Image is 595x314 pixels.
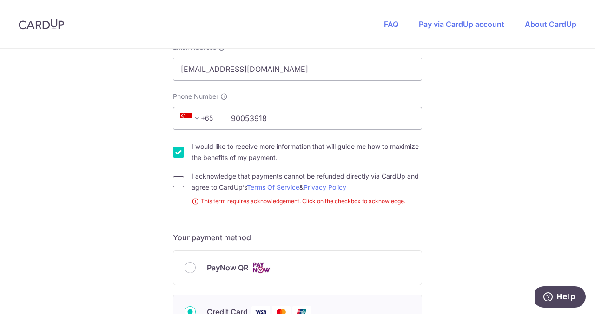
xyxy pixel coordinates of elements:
a: Terms Of Service [247,183,299,191]
span: Phone Number [173,92,218,101]
input: Email address [173,58,422,81]
a: Privacy Policy [304,183,346,191]
iframe: Opens a widget where you can find more information [535,286,586,309]
small: This term requires acknowledgement. Click on the checkbox to acknowledge. [192,197,422,206]
img: Cards logo [252,262,271,274]
a: FAQ [384,19,398,29]
label: I acknowledge that payments cannot be refunded directly via CardUp and agree to CardUp’s & [192,171,422,193]
span: +65 [178,113,219,124]
h5: Your payment method [173,232,422,243]
a: Pay via CardUp account [419,19,504,29]
span: +65 [180,113,203,124]
img: CardUp [19,19,64,30]
div: PayNow QR Cards logo [185,262,410,274]
label: I would like to receive more information that will guide me how to maximize the benefits of my pa... [192,141,422,163]
a: About CardUp [525,19,576,29]
span: PayNow QR [207,262,248,273]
